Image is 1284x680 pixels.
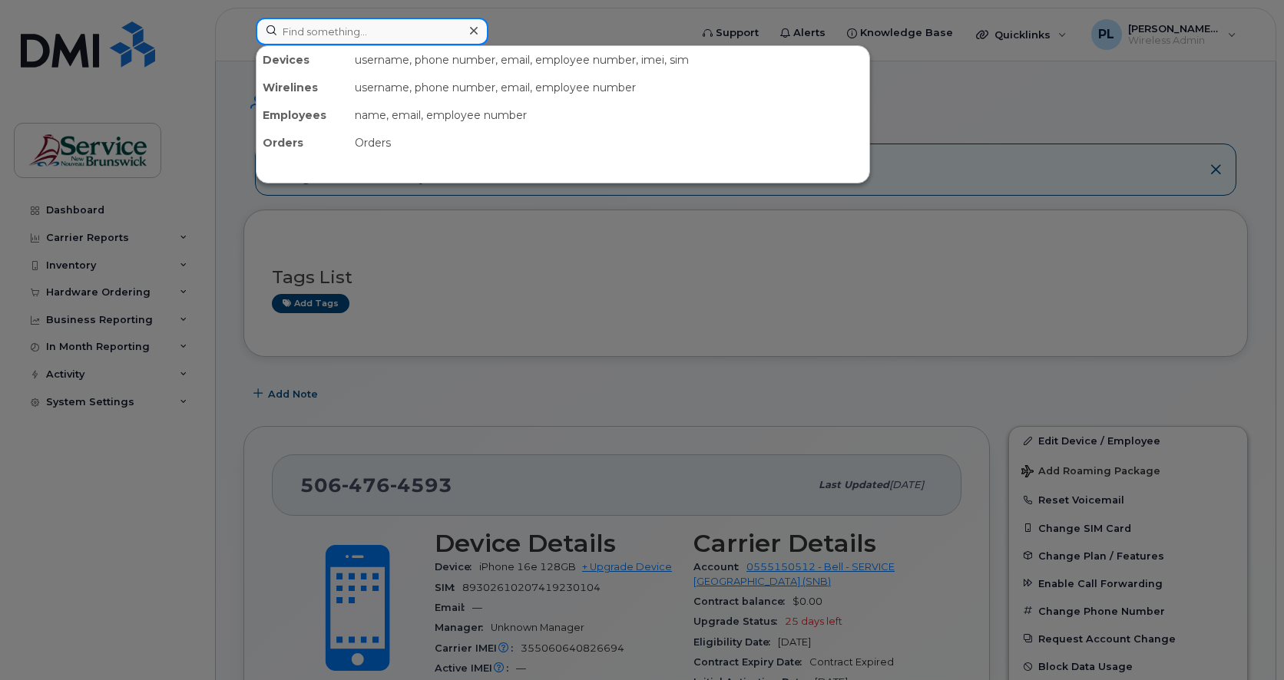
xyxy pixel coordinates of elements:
div: Employees [256,101,349,129]
div: username, phone number, email, employee number [349,74,869,101]
div: Devices [256,46,349,74]
div: name, email, employee number [349,101,869,129]
div: Orders [349,129,869,157]
div: username, phone number, email, employee number, imei, sim [349,46,869,74]
div: Orders [256,129,349,157]
div: Wirelines [256,74,349,101]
